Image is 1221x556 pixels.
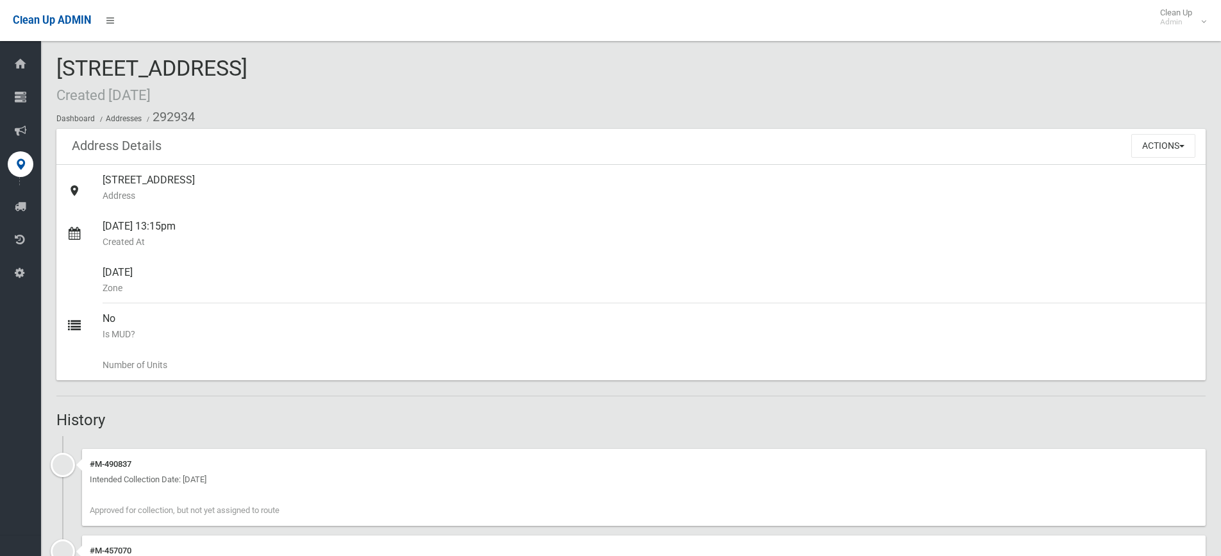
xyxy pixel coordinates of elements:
li: 292934 [144,105,195,129]
span: Approved for collection, but not yet assigned to route [90,505,279,515]
a: #M-490837 [90,459,131,469]
small: Created At [103,234,1195,249]
small: Is MUD? [103,326,1195,342]
span: Clean Up ADMIN [13,14,91,26]
button: Actions [1131,134,1195,158]
h2: History [56,412,1206,428]
small: Created [DATE] [56,87,151,103]
a: #M-457070 [90,546,131,555]
small: Address [103,188,1195,203]
div: [DATE] 13:15pm [103,211,1195,257]
small: Number of Units [103,357,1195,373]
div: No [103,303,1195,350]
small: Admin [1160,17,1192,27]
header: Address Details [56,133,177,158]
a: Dashboard [56,114,95,123]
a: Addresses [106,114,142,123]
small: Zone [103,280,1195,296]
div: [DATE] [103,257,1195,303]
span: [STREET_ADDRESS] [56,55,247,105]
span: Clean Up [1154,8,1205,27]
div: [STREET_ADDRESS] [103,165,1195,211]
div: Intended Collection Date: [DATE] [90,472,1198,487]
